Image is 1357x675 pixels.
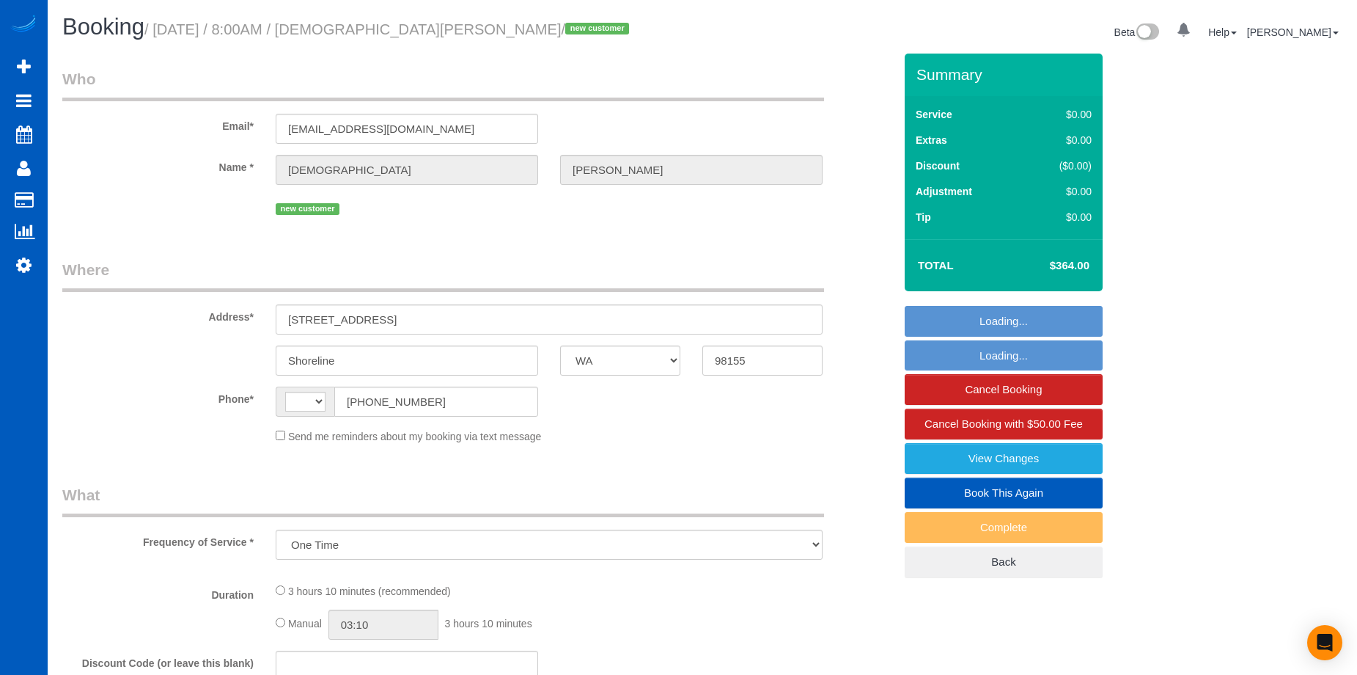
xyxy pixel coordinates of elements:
[560,155,823,185] input: Last Name*
[51,304,265,324] label: Address*
[924,417,1083,430] span: Cancel Booking with $50.00 Fee
[288,431,542,442] span: Send me reminders about my booking via text message
[1029,210,1092,225] div: $0.00
[1029,107,1092,122] div: $0.00
[1307,625,1342,660] div: Open Intercom Messenger
[445,618,532,630] span: 3 hours 10 minutes
[1114,26,1160,38] a: Beta
[702,346,823,376] input: Zip Code*
[62,68,824,101] legend: Who
[916,158,960,173] label: Discount
[1029,184,1092,199] div: $0.00
[1029,133,1092,147] div: $0.00
[62,259,824,292] legend: Where
[905,478,1103,508] a: Book This Again
[1208,26,1237,38] a: Help
[916,184,972,199] label: Adjustment
[288,618,322,630] span: Manual
[62,14,144,40] span: Booking
[905,547,1103,577] a: Back
[51,114,265,134] label: Email*
[1029,158,1092,173] div: ($0.00)
[916,210,931,225] label: Tip
[276,155,538,185] input: First Name*
[905,409,1103,439] a: Cancel Booking with $50.00 Fee
[916,107,952,122] label: Service
[1006,260,1089,272] h4: $364.00
[1247,26,1339,38] a: [PERSON_NAME]
[905,374,1103,405] a: Cancel Booking
[916,66,1095,83] h3: Summary
[51,387,265,406] label: Phone*
[334,387,538,417] input: Phone*
[905,443,1103,474] a: View Changes
[1135,23,1159,43] img: New interface
[144,21,633,37] small: / [DATE] / 8:00AM / [DEMOGRAPHIC_DATA][PERSON_NAME]
[9,15,38,35] img: Automaid Logo
[562,21,634,37] span: /
[51,155,265,175] label: Name *
[288,585,451,597] span: 3 hours 10 minutes (recommended)
[918,259,954,271] strong: Total
[51,530,265,550] label: Frequency of Service *
[276,114,538,144] input: Email*
[276,346,538,376] input: City*
[51,583,265,602] label: Duration
[51,651,265,671] label: Discount Code (or leave this blank)
[276,203,339,215] span: new customer
[916,133,947,147] label: Extras
[565,23,629,34] span: new customer
[62,484,824,517] legend: What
